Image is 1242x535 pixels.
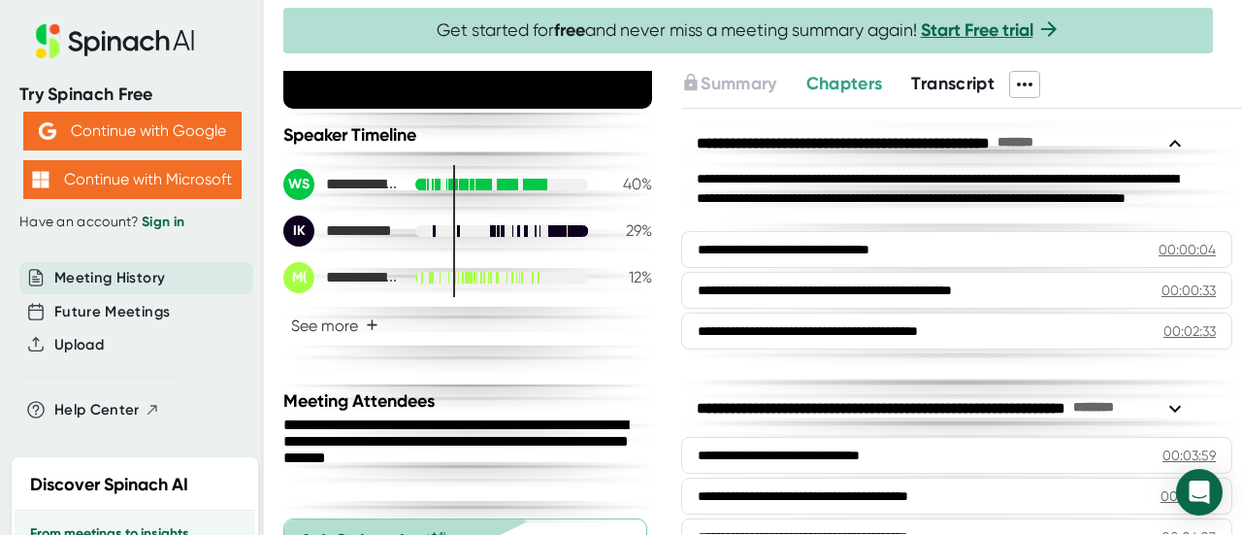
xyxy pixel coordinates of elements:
div: Isabel Kuzy [283,216,400,247]
h2: Discover Spinach AI [30,472,188,498]
button: Help Center [54,399,160,421]
div: M( [283,262,314,293]
button: Continue with Google [23,112,242,150]
div: Wower, Sylvia [283,169,400,200]
div: 12 % [604,268,652,286]
button: Upload [54,334,104,356]
div: Speaker Timeline [283,124,652,146]
div: Open Intercom Messenger [1176,469,1223,516]
div: 00:02:33 [1163,321,1216,341]
div: IK [283,216,314,247]
a: Sign in [142,214,184,230]
button: See more+ [283,309,386,343]
button: Summary [681,71,776,97]
div: 29 % [604,221,652,240]
button: Continue with Microsoft [23,160,242,199]
div: Upgrade to access [681,71,805,98]
span: + [366,318,378,333]
div: 00:00:04 [1159,240,1216,259]
span: Chapters [806,73,883,94]
div: Try Spinach Free [19,84,245,106]
div: 00:03:59 [1162,446,1216,465]
div: 40 % [604,175,652,193]
span: Help Center [54,399,140,421]
b: free [554,19,585,41]
img: Aehbyd4JwY73AAAAAElFTkSuQmCC [39,122,56,140]
span: Get started for and never miss a meeting summary again! [437,19,1061,42]
button: Chapters [806,71,883,97]
button: Future Meetings [54,301,170,323]
button: Meeting History [54,267,165,289]
a: Start Free trial [921,19,1033,41]
div: Have an account? [19,214,245,231]
div: WS [283,169,314,200]
div: Meeting Attendees [283,390,657,412]
span: Transcript [911,73,995,94]
span: Summary [701,73,776,94]
div: 00:04:30 [1160,486,1216,506]
div: Matt Cordes (DVIRC) [283,262,400,293]
div: 00:00:33 [1161,281,1216,300]
button: Transcript [911,71,995,97]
